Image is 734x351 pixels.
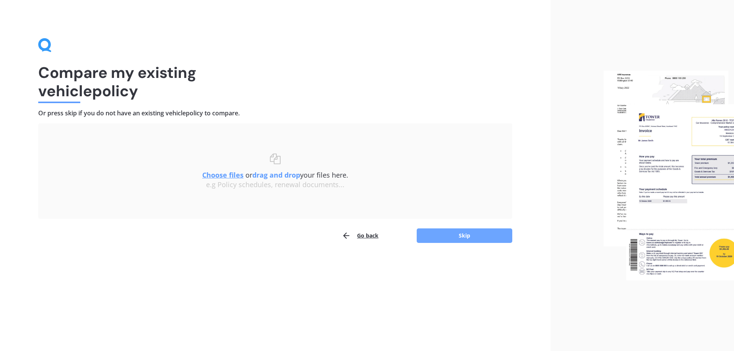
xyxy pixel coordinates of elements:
h4: Or press skip if you do not have an existing vehicle policy to compare. [38,109,512,117]
button: Skip [417,228,512,243]
b: drag and drop [252,170,300,180]
u: Choose files [202,170,244,180]
span: or your files here. [202,170,348,180]
img: files.webp [604,71,734,281]
h1: Compare my existing vehicle policy [38,63,512,100]
div: e.g Policy schedules, renewal documents... [54,181,497,189]
button: Go back [342,228,378,243]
